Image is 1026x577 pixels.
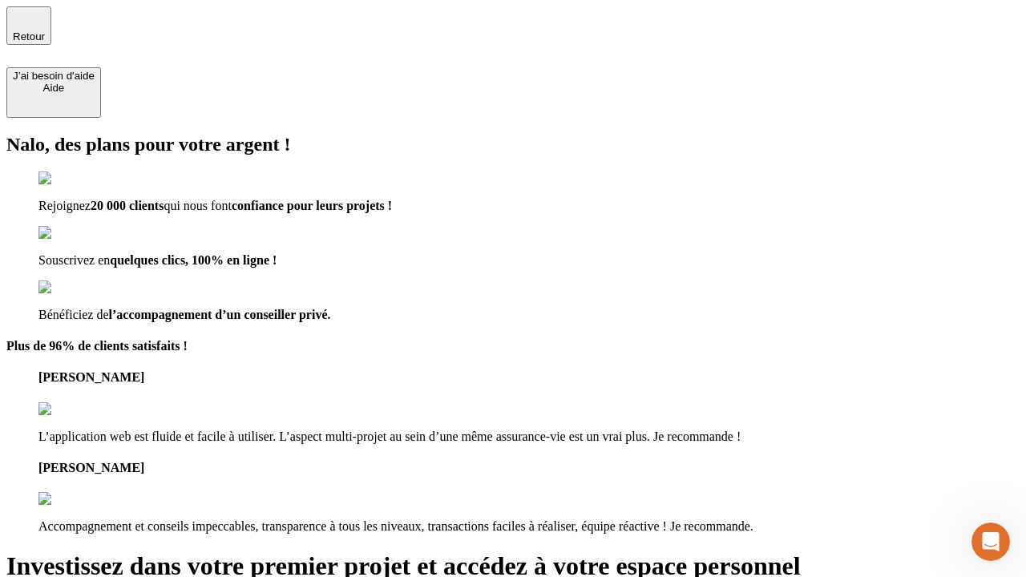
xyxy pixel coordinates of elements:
h4: Plus de 96% de clients satisfaits ! [6,339,1020,353]
h4: [PERSON_NAME] [38,370,1020,385]
button: J’ai besoin d'aideAide [6,67,101,118]
span: qui nous font [164,199,231,212]
span: l’accompagnement d’un conseiller privé. [109,308,331,321]
p: Accompagnement et conseils impeccables, transparence à tous les niveaux, transactions faciles à r... [38,519,1020,534]
img: reviews stars [38,402,118,417]
p: L’application web est fluide et facile à utiliser. L’aspect multi-projet au sein d’une même assur... [38,430,1020,444]
span: Retour [13,30,45,42]
img: checkmark [38,280,107,295]
span: Bénéficiez de [38,308,109,321]
div: J’ai besoin d'aide [13,70,95,82]
img: reviews stars [38,492,118,506]
img: checkmark [38,226,107,240]
button: Retour [6,6,51,45]
img: checkmark [38,171,107,186]
span: Rejoignez [38,199,91,212]
span: confiance pour leurs projets ! [232,199,392,212]
iframe: Intercom live chat [971,523,1010,561]
span: 20 000 clients [91,199,164,212]
div: Aide [13,82,95,94]
span: Souscrivez en [38,253,110,267]
h4: [PERSON_NAME] [38,461,1020,475]
span: quelques clics, 100% en ligne ! [110,253,277,267]
h2: Nalo, des plans pour votre argent ! [6,134,1020,155]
